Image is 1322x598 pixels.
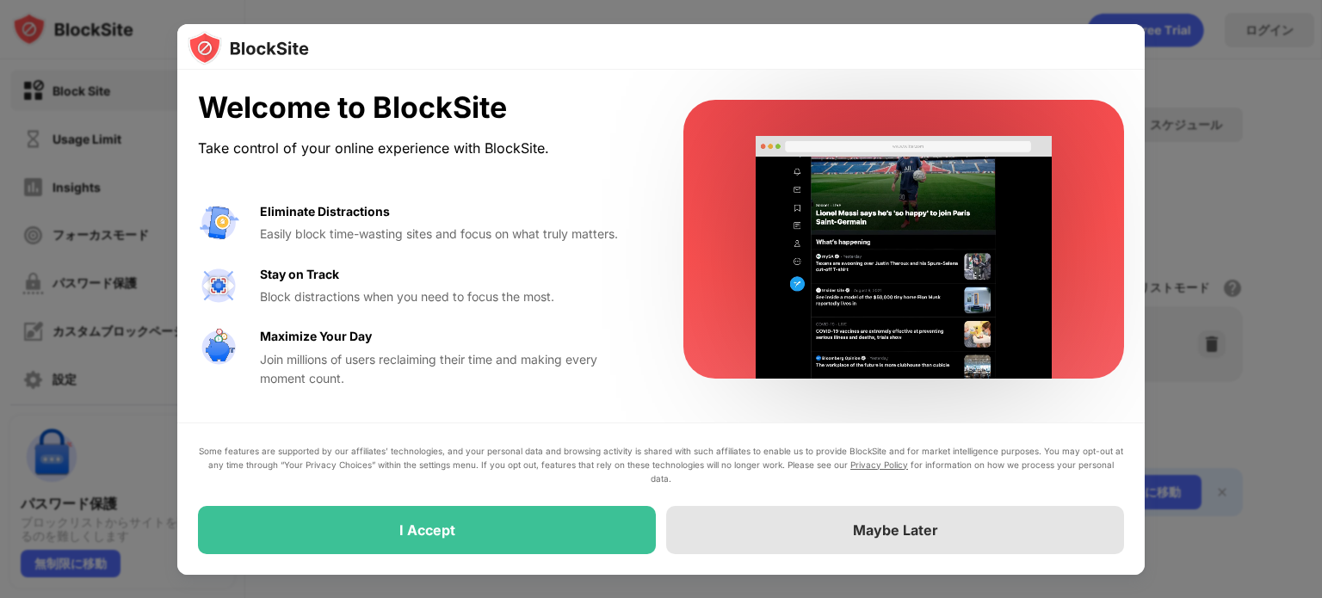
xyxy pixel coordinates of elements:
[850,459,908,470] a: Privacy Policy
[260,265,339,284] div: Stay on Track
[260,350,642,389] div: Join millions of users reclaiming their time and making every moment count.
[260,202,390,221] div: Eliminate Distractions
[198,202,239,244] img: value-avoid-distractions.svg
[260,225,642,244] div: Easily block time-wasting sites and focus on what truly matters.
[260,287,642,306] div: Block distractions when you need to focus the most.
[198,327,239,368] img: value-safe-time.svg
[198,90,642,126] div: Welcome to BlockSite
[260,327,372,346] div: Maximize Your Day
[198,265,239,306] img: value-focus.svg
[853,521,938,539] div: Maybe Later
[188,31,309,65] img: logo-blocksite.svg
[198,136,642,161] div: Take control of your online experience with BlockSite.
[198,444,1124,485] div: Some features are supported by our affiliates’ technologies, and your personal data and browsing ...
[399,521,455,539] div: I Accept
